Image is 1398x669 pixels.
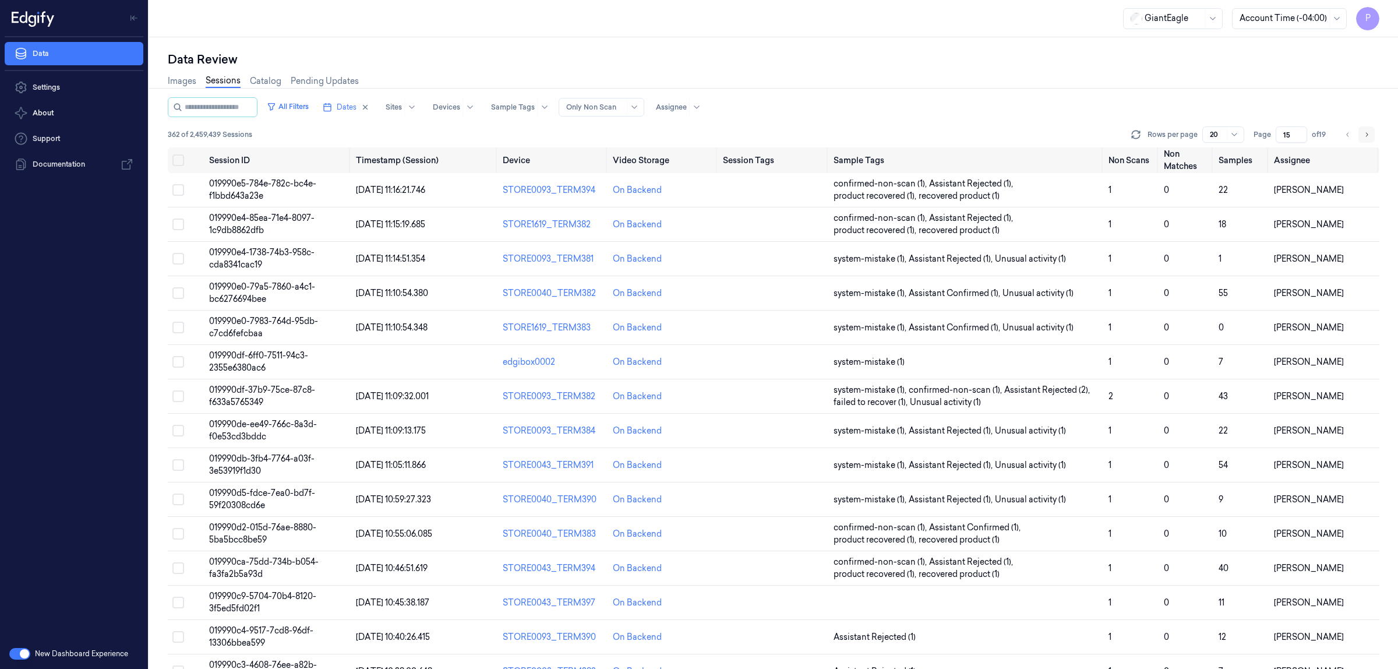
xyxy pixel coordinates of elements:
th: Timestamp (Session) [351,147,498,173]
span: [DATE] 10:55:06.085 [356,529,432,539]
a: Support [5,127,143,150]
span: 019990db-3fb4-7764-a03f-3e53919f1d30 [209,453,315,476]
span: recovered product (1) [919,224,1000,237]
button: Select row [172,390,184,402]
span: 019990e4-1738-74b3-958c-cda8341cac19 [209,247,315,270]
span: Assistant Confirmed (1) , [929,522,1023,534]
div: STORE1619_TERM383 [503,322,603,334]
button: Select row [172,356,184,368]
span: 0 [1164,563,1169,573]
span: 18 [1219,219,1226,230]
span: 2 [1108,391,1113,402]
button: Select row [172,597,184,608]
span: 43 [1219,391,1228,402]
span: 12 [1219,632,1226,642]
span: [PERSON_NAME] [1274,253,1344,264]
span: 019990ca-75dd-734b-b054-fa3fa2b5a93d [209,557,319,579]
a: Documentation [5,153,143,176]
th: Video Storage [608,147,718,173]
span: 1 [1108,563,1111,573]
span: 22 [1219,425,1228,436]
span: [DATE] 10:40:26.415 [356,632,430,642]
span: 019990de-ee49-766c-8a3d-f0e53cd3bddc [209,419,317,442]
span: [DATE] 10:45:38.187 [356,597,429,608]
span: 362 of 2,459,439 Sessions [168,129,252,140]
span: 019990e0-7983-764d-95db-c7cd6fefcbaa [209,316,318,339]
span: 0 [1164,494,1169,505]
a: Pending Updates [291,75,359,87]
span: 019990d2-015d-76ae-8880-5ba5bcc8be59 [209,522,316,545]
span: 019990d5-fdce-7ea0-bd7f-59f20308cd6e [209,488,315,510]
span: confirmed-non-scan (1) , [834,522,929,534]
span: [PERSON_NAME] [1274,288,1344,298]
span: Assistant Confirmed (1) , [909,322,1002,334]
span: Assistant Rejected (1) , [929,178,1015,190]
span: 019990df-37b9-75ce-87c8-f633a5765349 [209,385,315,407]
span: 019990df-6ff0-7511-94c3-2355e6380ac6 [209,350,308,373]
div: On Backend [613,390,662,403]
span: system-mistake (1) , [834,253,909,265]
div: On Backend [613,459,662,471]
span: product recovered (1) , [834,190,919,202]
span: 54 [1219,460,1228,470]
div: On Backend [613,631,662,643]
div: STORE0043_TERM394 [503,562,603,575]
span: 0 [1164,391,1169,402]
button: Select row [172,425,184,436]
div: STORE0040_TERM382 [503,287,603,300]
span: [PERSON_NAME] [1274,529,1344,539]
span: [PERSON_NAME] [1274,425,1344,436]
th: Non Matches [1159,147,1215,173]
button: Select row [172,562,184,574]
span: of 19 [1312,129,1330,140]
div: On Backend [613,219,662,231]
span: system-mistake (1) , [834,287,909,300]
span: 0 [1164,460,1169,470]
div: On Backend [613,287,662,300]
span: failed to recover (1) , [834,396,910,409]
span: [DATE] 11:09:32.001 [356,391,429,402]
span: 7 [1219,357,1223,367]
div: On Backend [613,425,662,437]
div: Data Review [168,51,1379,68]
span: 019990e4-85ea-71e4-8097-1c9db8862dfb [209,213,315,235]
span: 1 [1219,253,1222,264]
span: system-mistake (1) [834,356,905,368]
span: 1 [1108,185,1111,195]
span: 9 [1219,494,1223,505]
div: STORE0043_TERM397 [503,597,603,609]
span: Assistant Rejected (2) , [1004,384,1092,396]
span: Page [1254,129,1271,140]
span: Unusual activity (1) [910,396,981,409]
span: [DATE] 10:46:51.619 [356,563,428,573]
th: Device [498,147,608,173]
button: Select row [172,184,184,196]
span: [DATE] 11:15:19.685 [356,219,425,230]
span: recovered product (1) [919,568,1000,580]
span: 1 [1108,322,1111,333]
a: Settings [5,76,143,99]
span: 0 [1164,529,1169,539]
button: Toggle Navigation [125,9,143,27]
span: 1 [1108,288,1111,298]
a: Images [168,75,196,87]
span: 0 [1164,322,1169,333]
button: Select row [172,459,184,471]
div: STORE0093_TERM394 [503,184,603,196]
div: STORE0093_TERM381 [503,253,603,265]
span: Unusual activity (1) [995,459,1066,471]
span: 0 [1164,219,1169,230]
div: edgibox0002 [503,356,603,368]
span: 1 [1108,597,1111,608]
button: Select row [172,494,184,505]
span: Assistant Confirmed (1) , [909,287,1002,300]
span: 55 [1219,288,1228,298]
th: Session Tags [718,147,828,173]
span: 1 [1108,494,1111,505]
span: 1 [1108,632,1111,642]
span: [PERSON_NAME] [1274,563,1344,573]
span: confirmed-non-scan (1) , [834,556,929,568]
span: P [1356,7,1379,30]
span: Assistant Rejected (1) , [909,494,995,506]
th: Session ID [204,147,351,173]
